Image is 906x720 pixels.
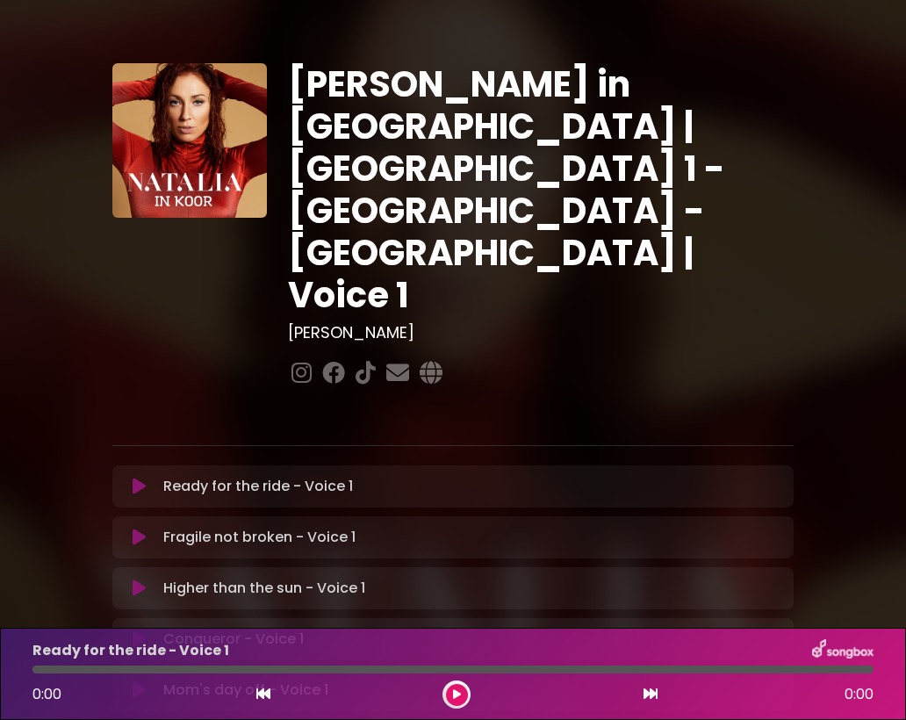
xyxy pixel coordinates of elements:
[288,323,794,342] h3: [PERSON_NAME]
[163,578,365,599] p: Higher than the sun - Voice 1
[845,684,874,705] span: 0:00
[163,476,353,497] p: Ready for the ride - Voice 1
[288,63,794,316] h1: [PERSON_NAME] in [GEOGRAPHIC_DATA] | [GEOGRAPHIC_DATA] 1 - [GEOGRAPHIC_DATA] - [GEOGRAPHIC_DATA] ...
[32,640,229,661] p: Ready for the ride - Voice 1
[112,63,267,218] img: YTVS25JmS9CLUqXqkEhs
[163,527,356,548] p: Fragile not broken - Voice 1
[812,639,874,662] img: songbox-logo-white.png
[32,684,61,704] span: 0:00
